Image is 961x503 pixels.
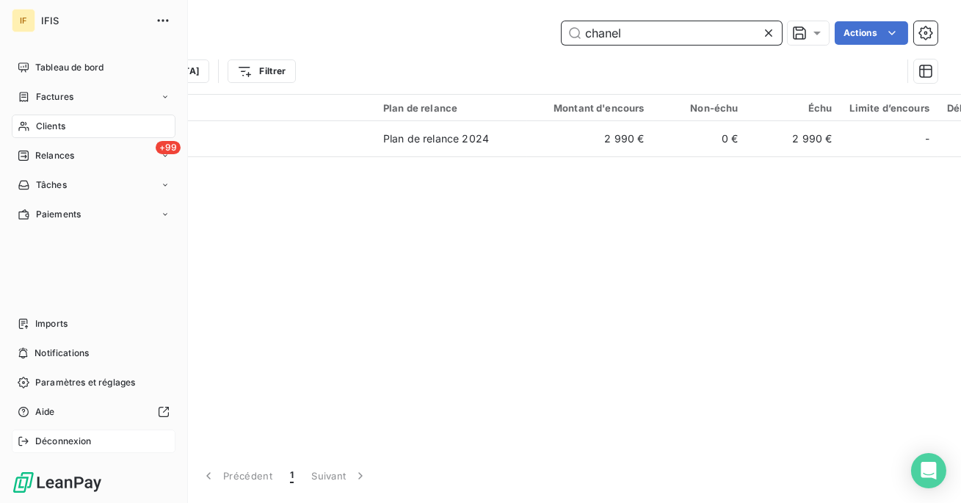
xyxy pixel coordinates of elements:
[36,120,65,133] span: Clients
[302,460,377,491] button: Suivant
[835,21,908,45] button: Actions
[290,468,294,483] span: 1
[756,102,833,114] div: Échu
[156,141,181,154] span: +99
[562,21,782,45] input: Rechercher
[36,208,81,221] span: Paiements
[925,131,929,146] span: -
[35,435,92,448] span: Déconnexion
[101,139,366,153] span: CHANEL
[12,400,175,424] a: Aide
[747,121,841,156] td: 2 990 €
[35,61,104,74] span: Tableau de bord
[850,102,929,114] div: Limite d’encours
[228,59,295,83] button: Filtrer
[12,9,35,32] div: IF
[536,102,645,114] div: Montant d'encours
[662,102,739,114] div: Non-échu
[527,121,653,156] td: 2 990 €
[36,90,73,104] span: Factures
[192,460,281,491] button: Précédent
[41,15,147,26] span: IFIS
[35,405,55,419] span: Aide
[281,460,302,491] button: 1
[35,347,89,360] span: Notifications
[653,121,747,156] td: 0 €
[383,131,489,146] div: Plan de relance 2024
[12,471,103,494] img: Logo LeanPay
[35,149,74,162] span: Relances
[35,317,68,330] span: Imports
[383,102,518,114] div: Plan de relance
[911,453,946,488] div: Open Intercom Messenger
[35,376,135,389] span: Paramètres et réglages
[36,178,67,192] span: Tâches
